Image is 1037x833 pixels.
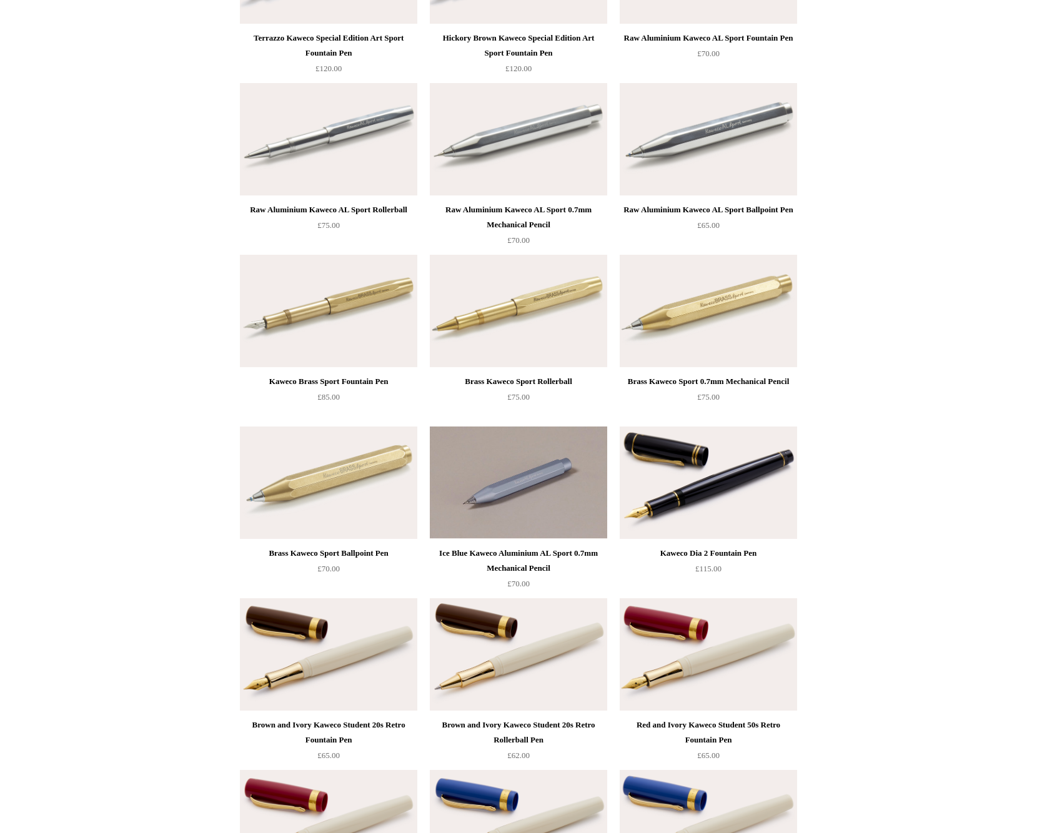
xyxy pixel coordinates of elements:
[430,255,607,367] img: Brass Kaweco Sport Rollerball
[240,83,417,195] img: Raw Aluminium Kaweco AL Sport Rollerball
[620,717,797,769] a: Red and Ivory Kaweco Student 50s Retro Fountain Pen £65.00
[623,546,794,561] div: Kaweco Dia 2 Fountain Pen
[620,374,797,425] a: Brass Kaweco Sport 0.7mm Mechanical Pencil £75.00
[623,202,794,217] div: Raw Aluminium Kaweco AL Sport Ballpoint Pen
[623,31,794,46] div: Raw Aluminium Kaweco AL Sport Fountain Pen
[430,31,607,82] a: Hickory Brown Kaweco Special Edition Art Sport Fountain Pen £120.00
[697,392,720,402] span: £75.00
[620,598,797,711] a: Red and Ivory Kaweco Student 50s Retro Fountain Pen Red and Ivory Kaweco Student 50s Retro Founta...
[620,255,797,367] img: Brass Kaweco Sport 0.7mm Mechanical Pencil
[505,64,532,73] span: £120.00
[623,374,794,389] div: Brass Kaweco Sport 0.7mm Mechanical Pencil
[240,255,417,367] img: Kaweco Brass Sport Fountain Pen
[240,374,417,425] a: Kaweco Brass Sport Fountain Pen £85.00
[620,598,797,711] img: Red and Ivory Kaweco Student 50s Retro Fountain Pen
[620,202,797,254] a: Raw Aluminium Kaweco AL Sport Ballpoint Pen £65.00
[317,392,340,402] span: £85.00
[620,426,797,539] img: Kaweco Dia 2 Fountain Pen
[430,374,607,425] a: Brass Kaweco Sport Rollerball £75.00
[430,83,607,195] img: Raw Aluminium Kaweco AL Sport 0.7mm Mechanical Pencil
[433,202,604,232] div: Raw Aluminium Kaweco AL Sport 0.7mm Mechanical Pencil
[507,392,530,402] span: £75.00
[433,546,604,576] div: Ice Blue Kaweco Aluminium AL Sport 0.7mm Mechanical Pencil
[240,31,417,82] a: Terrazzo Kaweco Special Edition Art Sport Fountain Pen £120.00
[620,31,797,82] a: Raw Aluminium Kaweco AL Sport Fountain Pen £70.00
[240,546,417,597] a: Brass Kaweco Sport Ballpoint Pen £70.00
[507,579,530,588] span: £70.00
[240,202,417,254] a: Raw Aluminium Kaweco AL Sport Rollerball £75.00
[243,546,414,561] div: Brass Kaweco Sport Ballpoint Pen
[240,717,417,769] a: Brown and Ivory Kaweco Student 20s Retro Fountain Pen £65.00
[317,751,340,760] span: £65.00
[430,546,607,597] a: Ice Blue Kaweco Aluminium AL Sport 0.7mm Mechanical Pencil £70.00
[240,426,417,539] a: Brass Kaweco Sport Ballpoint Pen Brass Kaweco Sport Ballpoint Pen
[430,598,607,711] img: Brown and Ivory Kaweco Student 20s Retro Rollerball Pen
[620,83,797,195] a: Raw Aluminium Kaweco AL Sport Ballpoint Pen Raw Aluminium Kaweco AL Sport Ballpoint Pen
[697,220,720,230] span: £65.00
[430,426,607,539] img: Ice Blue Kaweco Aluminium AL Sport 0.7mm Mechanical Pencil
[240,598,417,711] a: Brown and Ivory Kaweco Student 20s Retro Fountain Pen Brown and Ivory Kaweco Student 20s Retro Fo...
[507,235,530,245] span: £70.00
[243,717,414,747] div: Brown and Ivory Kaweco Student 20s Retro Fountain Pen
[240,598,417,711] img: Brown and Ivory Kaweco Student 20s Retro Fountain Pen
[430,202,607,254] a: Raw Aluminium Kaweco AL Sport 0.7mm Mechanical Pencil £70.00
[430,255,607,367] a: Brass Kaweco Sport Rollerball Brass Kaweco Sport Rollerball
[620,255,797,367] a: Brass Kaweco Sport 0.7mm Mechanical Pencil Brass Kaweco Sport 0.7mm Mechanical Pencil
[697,49,720,58] span: £70.00
[697,751,720,760] span: £65.00
[620,546,797,597] a: Kaweco Dia 2 Fountain Pen £115.00
[240,83,417,195] a: Raw Aluminium Kaweco AL Sport Rollerball Raw Aluminium Kaweco AL Sport Rollerball
[243,202,414,217] div: Raw Aluminium Kaweco AL Sport Rollerball
[433,374,604,389] div: Brass Kaweco Sport Rollerball
[695,564,722,573] span: £115.00
[433,717,604,747] div: Brown and Ivory Kaweco Student 20s Retro Rollerball Pen
[317,220,340,230] span: £75.00
[317,564,340,573] span: £70.00
[620,83,797,195] img: Raw Aluminium Kaweco AL Sport Ballpoint Pen
[315,64,342,73] span: £120.00
[433,31,604,61] div: Hickory Brown Kaweco Special Edition Art Sport Fountain Pen
[430,598,607,711] a: Brown and Ivory Kaweco Student 20s Retro Rollerball Pen Brown and Ivory Kaweco Student 20s Retro ...
[243,31,414,61] div: Terrazzo Kaweco Special Edition Art Sport Fountain Pen
[243,374,414,389] div: Kaweco Brass Sport Fountain Pen
[430,426,607,539] a: Ice Blue Kaweco Aluminium AL Sport 0.7mm Mechanical Pencil Ice Blue Kaweco Aluminium AL Sport 0.7...
[240,255,417,367] a: Kaweco Brass Sport Fountain Pen Kaweco Brass Sport Fountain Pen
[620,426,797,539] a: Kaweco Dia 2 Fountain Pen Kaweco Dia 2 Fountain Pen
[430,717,607,769] a: Brown and Ivory Kaweco Student 20s Retro Rollerball Pen £62.00
[623,717,794,747] div: Red and Ivory Kaweco Student 50s Retro Fountain Pen
[240,426,417,539] img: Brass Kaweco Sport Ballpoint Pen
[507,751,530,760] span: £62.00
[430,83,607,195] a: Raw Aluminium Kaweco AL Sport 0.7mm Mechanical Pencil Raw Aluminium Kaweco AL Sport 0.7mm Mechani...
